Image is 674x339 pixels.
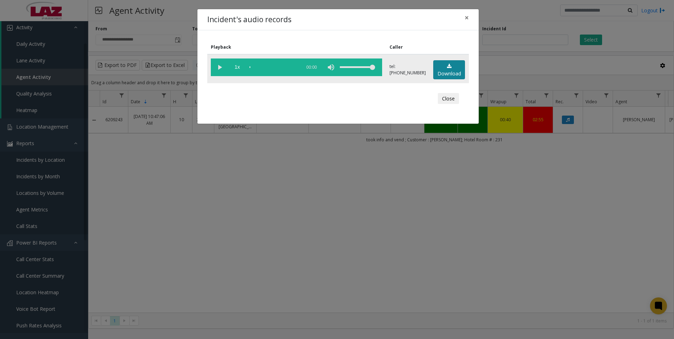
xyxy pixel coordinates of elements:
span: playback speed button [228,58,246,76]
div: scrub bar [250,58,298,76]
button: Close [438,93,459,104]
th: Caller [386,40,430,54]
th: Playback [207,40,386,54]
div: volume level [340,58,375,76]
p: tel:[PHONE_NUMBER] [390,63,426,76]
h4: Incident's audio records [207,14,292,25]
button: Close [460,9,474,26]
a: Download [433,60,465,80]
span: × [465,13,469,23]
